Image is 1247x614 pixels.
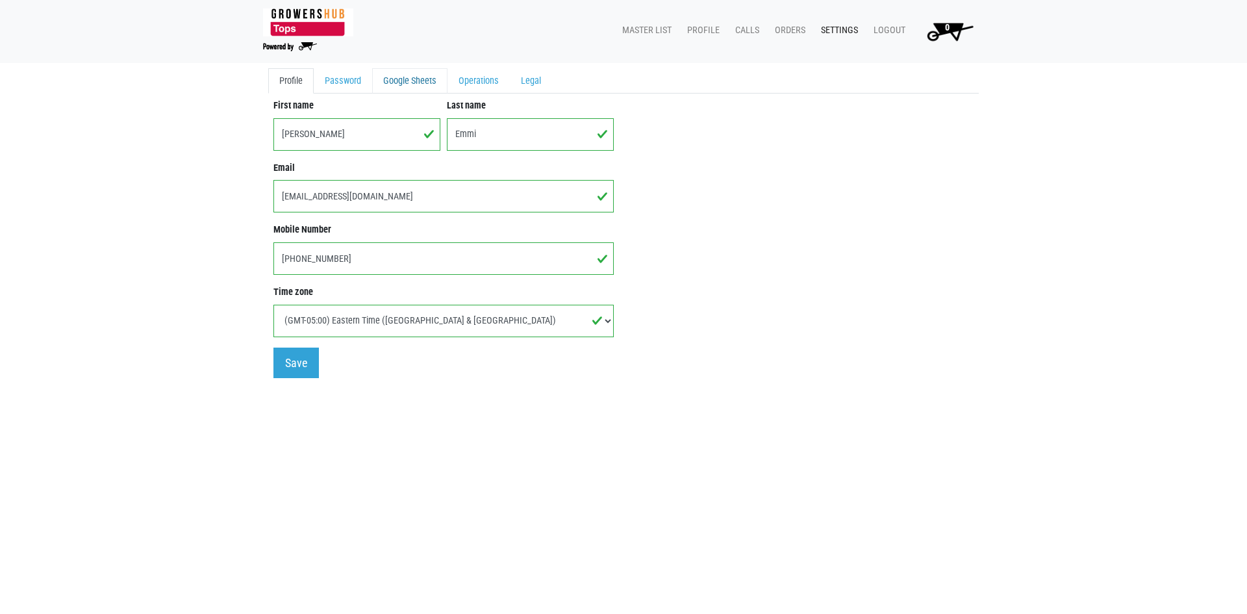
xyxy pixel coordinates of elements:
img: Cart [921,18,979,44]
label: Mobile Number [273,223,331,237]
a: Profile [268,68,314,94]
span: 0 [945,22,950,33]
a: Google Sheets [372,68,447,94]
label: Email [273,161,295,175]
a: Profile [677,18,725,43]
a: Calls [725,18,764,43]
label: Time zone [273,285,313,300]
input: Save [273,348,319,378]
a: Settings [811,18,863,43]
a: Master List [612,18,677,43]
a: Legal [510,68,552,94]
a: Logout [863,18,911,43]
img: 279edf242af8f9d49a69d9d2afa010fb.png [263,8,353,36]
label: Last name [447,99,486,113]
label: First name [273,99,314,113]
a: Password [314,68,372,94]
a: Orders [764,18,811,43]
a: 0 [911,18,984,44]
img: Powered by Big Wheelbarrow [263,42,317,51]
a: Operations [447,68,510,94]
